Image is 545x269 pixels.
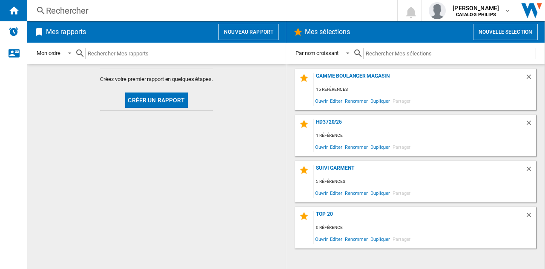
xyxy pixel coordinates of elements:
span: Partager [391,233,412,245]
div: Supprimer [525,119,536,130]
div: Supprimer [525,165,536,176]
div: Par nom croissant [295,50,338,56]
div: HD3720/25 [314,119,525,130]
div: 5 références [314,176,536,187]
span: [PERSON_NAME] [453,4,499,12]
span: Ouvrir [314,141,329,153]
div: Gamme Boulanger Magasin [314,73,525,84]
span: Editer [329,141,343,153]
button: Nouveau rapport [218,24,279,40]
span: Renommer [344,95,369,107]
span: Editer [329,233,343,245]
div: 15 références [314,84,536,95]
div: Mon ordre [37,50,60,56]
span: Ouvrir [314,187,329,199]
button: Nouvelle selection [473,24,538,40]
input: Rechercher Mes sélections [363,48,536,59]
span: Dupliquer [369,141,391,153]
div: 1 référence [314,130,536,141]
span: Ouvrir [314,95,329,107]
h2: Mes rapports [44,24,88,40]
div: SUIVI GARMENT [314,165,525,176]
span: Partager [391,95,412,107]
img: profile.jpg [429,2,446,19]
span: Editer [329,95,343,107]
img: alerts-logo.svg [9,26,19,37]
span: Editer [329,187,343,199]
input: Rechercher Mes rapports [85,48,277,59]
span: Renommer [344,187,369,199]
div: 0 référence [314,223,536,233]
div: Rechercher [46,5,375,17]
span: Partager [391,141,412,153]
b: CATALOG PHILIPS [456,12,496,17]
span: Ouvrir [314,233,329,245]
div: Supprimer [525,211,536,223]
span: Renommer [344,233,369,245]
span: Dupliquer [369,95,391,107]
span: Dupliquer [369,187,391,199]
span: Partager [391,187,412,199]
span: Dupliquer [369,233,391,245]
span: Renommer [344,141,369,153]
button: Créer un rapport [125,93,187,108]
h2: Mes sélections [303,24,352,40]
div: TOP 20 [314,211,525,223]
div: Supprimer [525,73,536,84]
span: Créez votre premier rapport en quelques étapes. [100,75,212,83]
